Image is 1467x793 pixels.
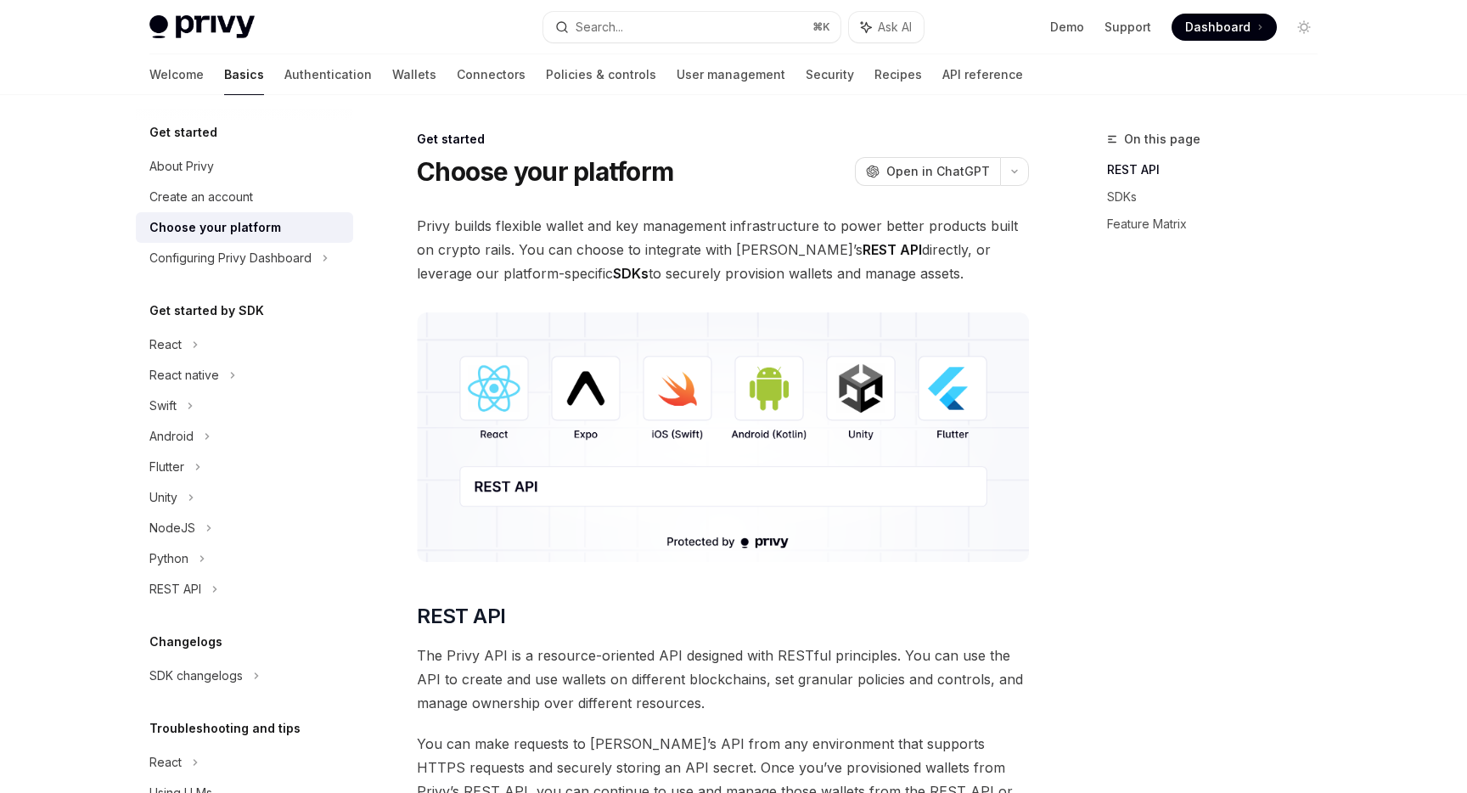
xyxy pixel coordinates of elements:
[149,666,243,686] div: SDK changelogs
[149,632,222,652] h5: Changelogs
[806,54,854,95] a: Security
[149,122,217,143] h5: Get started
[1104,19,1151,36] a: Support
[417,312,1029,562] img: images/Platform2.png
[457,54,526,95] a: Connectors
[874,54,922,95] a: Recipes
[149,579,201,599] div: REST API
[149,457,184,477] div: Flutter
[942,54,1023,95] a: API reference
[224,54,264,95] a: Basics
[149,301,264,321] h5: Get started by SDK
[613,265,649,282] strong: SDKs
[677,54,785,95] a: User management
[149,718,301,739] h5: Troubleshooting and tips
[149,335,182,355] div: React
[1107,183,1331,211] a: SDKs
[149,518,195,538] div: NodeJS
[576,17,623,37] div: Search...
[1124,129,1200,149] span: On this page
[136,182,353,212] a: Create an account
[149,217,281,238] div: Choose your platform
[149,156,214,177] div: About Privy
[149,54,204,95] a: Welcome
[812,20,830,34] span: ⌘ K
[149,15,255,39] img: light logo
[417,214,1029,285] span: Privy builds flexible wallet and key management infrastructure to power better products built on ...
[149,365,219,385] div: React native
[149,396,177,416] div: Swift
[284,54,372,95] a: Authentication
[878,19,912,36] span: Ask AI
[1107,211,1331,238] a: Feature Matrix
[149,548,188,569] div: Python
[417,603,505,630] span: REST API
[886,163,990,180] span: Open in ChatGPT
[136,212,353,243] a: Choose your platform
[1107,156,1331,183] a: REST API
[849,12,924,42] button: Ask AI
[546,54,656,95] a: Policies & controls
[417,156,673,187] h1: Choose your platform
[1050,19,1084,36] a: Demo
[1172,14,1277,41] a: Dashboard
[417,644,1029,715] span: The Privy API is a resource-oriented API designed with RESTful principles. You can use the API to...
[855,157,1000,186] button: Open in ChatGPT
[543,12,840,42] button: Search...⌘K
[149,426,194,447] div: Android
[392,54,436,95] a: Wallets
[863,241,922,258] strong: REST API
[136,151,353,182] a: About Privy
[149,487,177,508] div: Unity
[149,187,253,207] div: Create an account
[149,248,312,268] div: Configuring Privy Dashboard
[1185,19,1251,36] span: Dashboard
[1290,14,1318,41] button: Toggle dark mode
[149,752,182,773] div: React
[417,131,1029,148] div: Get started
